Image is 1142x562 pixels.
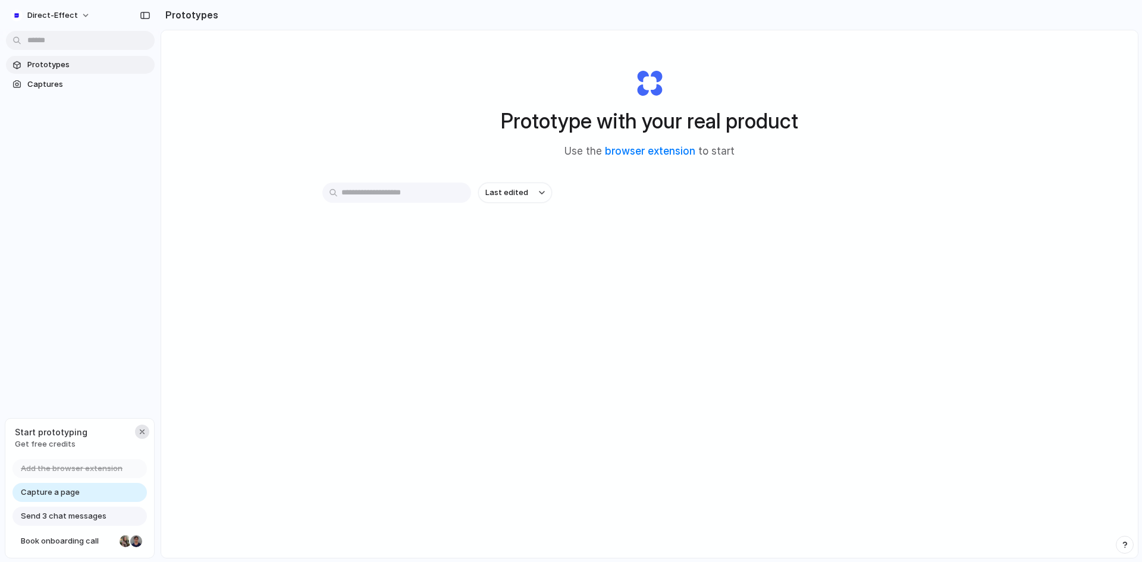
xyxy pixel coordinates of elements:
h1: Prototype with your real product [501,105,798,137]
button: Direct-effect [6,6,96,25]
a: Prototypes [6,56,155,74]
h2: Prototypes [161,8,218,22]
span: Capture a page [21,486,80,498]
span: Captures [27,79,150,90]
div: Nicole Kubica [118,534,133,548]
span: Direct-effect [27,10,78,21]
button: Last edited [478,183,552,203]
span: Get free credits [15,438,87,450]
span: Use the to start [564,144,735,159]
a: Book onboarding call [12,532,147,551]
span: Prototypes [27,59,150,71]
span: Add the browser extension [21,463,123,475]
a: browser extension [605,145,695,157]
a: Captures [6,76,155,93]
span: Book onboarding call [21,535,115,547]
div: Christian Iacullo [129,534,143,548]
span: Last edited [485,187,528,199]
span: Start prototyping [15,426,87,438]
span: Send 3 chat messages [21,510,106,522]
